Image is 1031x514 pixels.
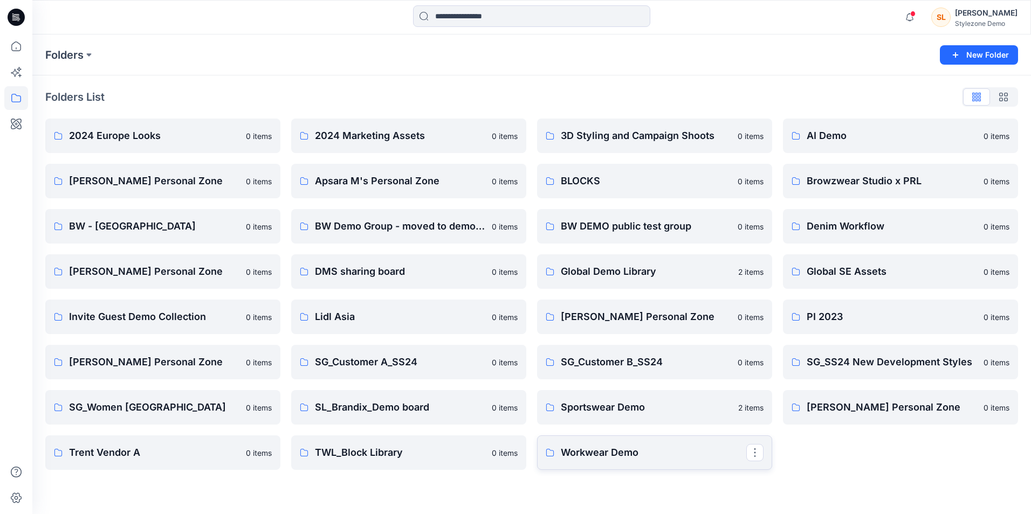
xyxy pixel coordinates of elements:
p: Browzwear Studio x PRL [807,173,977,189]
a: SG_Customer A_SS240 items [291,345,526,379]
p: 0 items [246,221,272,232]
p: 0 items [984,266,1009,277]
p: 0 items [984,357,1009,368]
a: Browzwear Studio x PRL0 items [783,164,1018,198]
a: 3D Styling and Campaign Shoots0 items [537,119,772,153]
a: Trent Vendor A0 items [45,435,280,470]
p: BW Demo Group - moved to demo-prod [315,219,485,234]
p: 0 items [738,130,764,142]
p: Trent Vendor A [69,445,239,460]
p: 0 items [246,357,272,368]
a: BW Demo Group - moved to demo-prod0 items [291,209,526,244]
a: SG_SS24 New Development Styles0 items [783,345,1018,379]
p: BW DEMO public test group [561,219,731,234]
a: DMS sharing board0 items [291,254,526,289]
p: 0 items [246,266,272,277]
p: 0 items [246,447,272,459]
div: SL [931,8,951,27]
a: PI 20230 items [783,300,1018,334]
p: SG_Women [GEOGRAPHIC_DATA] [69,400,239,415]
p: 0 items [738,357,764,368]
p: AI Demo [807,128,977,143]
p: 0 items [492,357,518,368]
p: 0 items [246,176,272,187]
p: Apsara M's Personal Zone [315,173,485,189]
p: Folders List [45,89,105,105]
p: 2024 Europe Looks [69,128,239,143]
p: PI 2023 [807,309,977,324]
a: Lidl Asia0 items [291,300,526,334]
a: 2024 Europe Looks0 items [45,119,280,153]
p: Workwear Demo [561,445,746,460]
a: [PERSON_NAME] Personal Zone0 items [45,254,280,289]
div: Stylezone Demo [955,19,1018,27]
p: Denim Workflow [807,219,977,234]
a: BW DEMO public test group0 items [537,209,772,244]
p: 0 items [984,221,1009,232]
p: 0 items [492,176,518,187]
p: 0 items [246,311,272,323]
p: 0 items [492,266,518,277]
a: [PERSON_NAME] Personal Zone0 items [537,300,772,334]
button: New Folder [940,45,1018,65]
p: Global Demo Library [561,264,732,279]
p: [PERSON_NAME] Personal Zone [69,264,239,279]
p: Lidl Asia [315,309,485,324]
p: [PERSON_NAME] Personal Zone [561,309,731,324]
p: SG_Customer A_SS24 [315,355,485,370]
a: Sportswear Demo2 items [537,390,772,425]
p: 0 items [984,176,1009,187]
p: BW - [GEOGRAPHIC_DATA] [69,219,239,234]
a: SG_Customer B_SS240 items [537,345,772,379]
p: SL_Brandix_Demo board [315,400,485,415]
p: 0 items [246,402,272,413]
a: AI Demo0 items [783,119,1018,153]
div: [PERSON_NAME] [955,6,1018,19]
p: 0 items [492,221,518,232]
p: 0 items [738,176,764,187]
a: Workwear Demo [537,435,772,470]
p: Sportswear Demo [561,400,732,415]
p: 2024 Marketing Assets [315,128,485,143]
a: BLOCKS0 items [537,164,772,198]
p: TWL_Block Library [315,445,485,460]
p: 2 items [738,402,764,413]
a: Global Demo Library2 items [537,254,772,289]
a: SL_Brandix_Demo board0 items [291,390,526,425]
p: 0 items [984,311,1009,323]
p: 0 items [246,130,272,142]
a: SG_Women [GEOGRAPHIC_DATA]0 items [45,390,280,425]
p: Global SE Assets [807,264,977,279]
p: 0 items [738,311,764,323]
a: Apsara M's Personal Zone0 items [291,164,526,198]
p: [PERSON_NAME] Personal Zone [807,400,977,415]
a: [PERSON_NAME] Personal Zone0 items [783,390,1018,425]
p: 0 items [738,221,764,232]
a: [PERSON_NAME] Personal Zone0 items [45,164,280,198]
p: SG_Customer B_SS24 [561,355,731,370]
a: [PERSON_NAME] Personal Zone0 items [45,345,280,379]
p: 0 items [492,130,518,142]
a: Denim Workflow0 items [783,209,1018,244]
p: DMS sharing board [315,264,485,279]
a: Global SE Assets0 items [783,254,1018,289]
p: 0 items [492,311,518,323]
a: Invite Guest Demo Collection0 items [45,300,280,334]
p: Invite Guest Demo Collection [69,309,239,324]
a: 2024 Marketing Assets0 items [291,119,526,153]
a: BW - [GEOGRAPHIC_DATA]0 items [45,209,280,244]
p: 0 items [492,447,518,459]
p: 2 items [738,266,764,277]
p: 0 items [984,130,1009,142]
p: [PERSON_NAME] Personal Zone [69,355,239,370]
p: SG_SS24 New Development Styles [807,355,977,370]
p: 3D Styling and Campaign Shoots [561,128,731,143]
p: 0 items [492,402,518,413]
p: 0 items [984,402,1009,413]
a: TWL_Block Library0 items [291,435,526,470]
a: Folders [45,47,84,62]
p: BLOCKS [561,173,731,189]
p: [PERSON_NAME] Personal Zone [69,173,239,189]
